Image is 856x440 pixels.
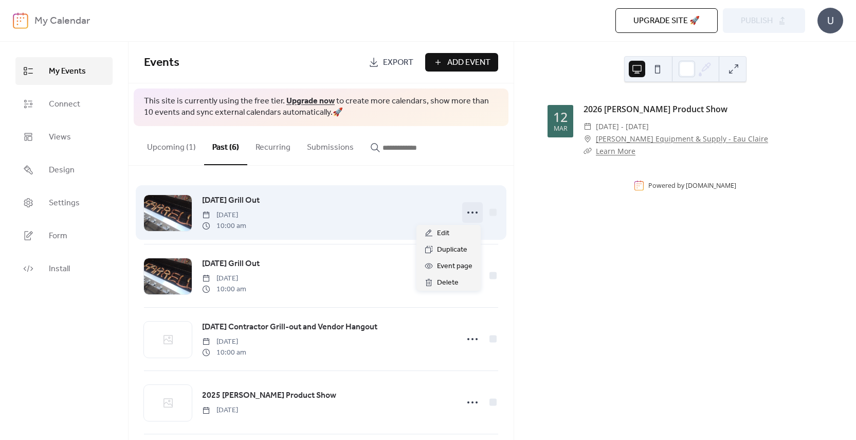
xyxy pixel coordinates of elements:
[615,8,718,33] button: Upgrade site 🚀
[49,230,67,242] span: Form
[49,164,75,177] span: Design
[584,133,592,145] div: ​
[202,347,246,358] span: 10:00 am
[596,120,649,133] span: [DATE] - [DATE]
[584,120,592,133] div: ​
[15,90,113,118] a: Connect
[437,227,449,240] span: Edit
[49,131,71,144] span: Views
[202,389,336,402] a: 2025 [PERSON_NAME] Product Show
[447,57,490,69] span: Add Event
[437,277,459,289] span: Delete
[15,222,113,250] a: Form
[584,145,592,157] div: ​
[15,156,113,184] a: Design
[202,258,260,270] span: [DATE] Grill Out
[596,133,768,145] a: [PERSON_NAME] Equipment & Supply - Eau Claire
[361,53,421,72] a: Export
[286,93,335,109] a: Upgrade now
[15,123,113,151] a: Views
[49,197,80,209] span: Settings
[596,146,635,156] a: Learn More
[144,96,498,119] span: This site is currently using the free tier. to create more calendars, show more than 10 events an...
[202,284,246,295] span: 10:00 am
[144,51,179,74] span: Events
[15,255,113,283] a: Install
[49,98,80,111] span: Connect
[202,257,260,271] a: [DATE] Grill Out
[383,57,413,69] span: Export
[299,126,362,164] button: Submissions
[202,321,377,334] a: [DATE] Contractor Grill-out and Vendor Hangout
[202,194,260,207] a: [DATE] Grill Out
[202,273,246,284] span: [DATE]
[633,15,700,27] span: Upgrade site 🚀
[437,260,472,273] span: Event page
[202,221,246,232] span: 10:00 am
[584,103,727,115] a: 2026 [PERSON_NAME] Product Show
[202,337,246,347] span: [DATE]
[13,12,28,29] img: logo
[139,126,204,164] button: Upcoming (1)
[247,126,299,164] button: Recurring
[648,181,736,190] div: Powered by
[15,189,113,217] a: Settings
[204,126,247,165] button: Past (6)
[15,57,113,85] a: My Events
[202,405,238,416] span: [DATE]
[686,181,736,190] a: [DOMAIN_NAME]
[425,53,498,72] button: Add Event
[817,8,843,33] div: U
[34,11,90,31] b: My Calendar
[554,126,568,132] div: Mar
[437,244,467,256] span: Duplicate
[49,263,70,275] span: Install
[49,65,86,78] span: My Events
[202,210,246,221] span: [DATE]
[202,321,377,333] span: [DATE] Contractor Grill-out and Vendor Hangout
[553,111,568,124] div: 12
